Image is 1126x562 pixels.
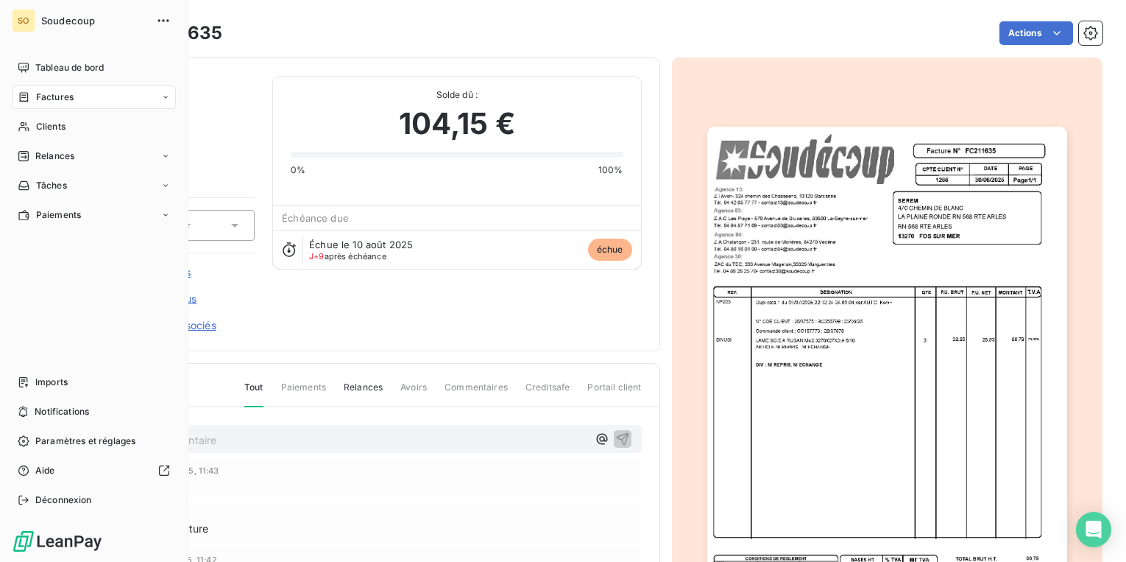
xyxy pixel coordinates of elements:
[12,115,176,138] a: Clients
[399,102,515,146] span: 104,15 €
[445,381,508,406] span: Commentaires
[35,61,104,74] span: Tableau de bord
[35,464,55,477] span: Aide
[36,120,65,133] span: Clients
[12,429,176,453] a: Paramètres et réglages
[281,381,326,406] span: Paiements
[12,56,176,80] a: Tableau de bord
[309,251,324,261] span: J+9
[12,174,176,197] a: Tâches
[12,459,176,482] a: Aide
[344,381,383,406] span: Relances
[35,376,68,389] span: Imports
[598,164,623,177] span: 100%
[400,381,427,406] span: Avoirs
[35,150,74,163] span: Relances
[12,370,176,394] a: Imports
[41,15,147,27] span: Soudecoup
[999,21,1073,45] button: Actions
[588,239,632,261] span: échue
[309,239,413,250] span: Échue le 10 août 2025
[291,88,623,102] span: Solde dû :
[291,164,305,177] span: 0%
[12,144,176,168] a: Relances
[525,381,570,406] span: Creditsafe
[12,530,103,553] img: Logo LeanPay
[36,179,67,192] span: Tâches
[12,9,35,32] div: SO
[36,91,74,104] span: Factures
[587,381,641,406] span: Portail client
[35,405,89,418] span: Notifications
[35,435,135,448] span: Paramètres et réglages
[244,381,263,407] span: Tout
[12,85,176,109] a: Factures
[35,493,92,507] span: Déconnexion
[36,208,81,222] span: Paiements
[282,212,349,224] span: Échéance due
[1076,512,1111,547] div: Open Intercom Messenger
[309,252,386,261] span: après échéance
[12,203,176,227] a: Paiements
